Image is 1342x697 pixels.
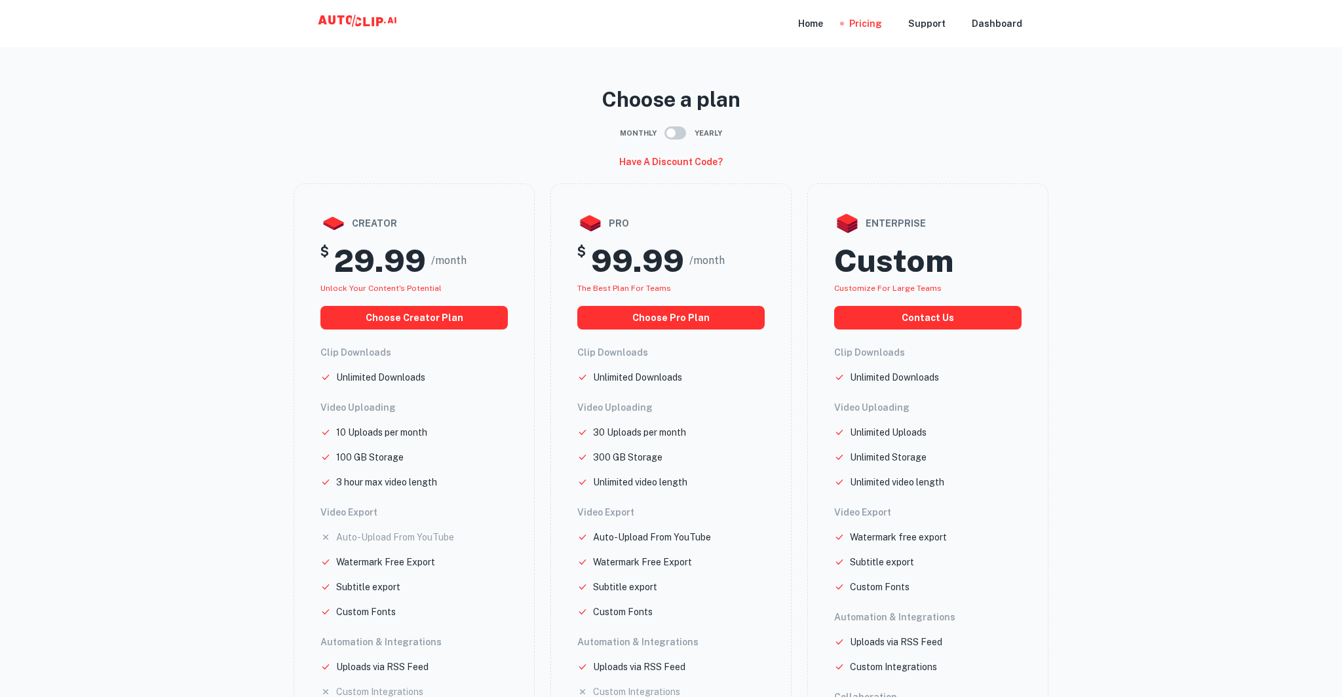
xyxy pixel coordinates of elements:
[320,210,508,236] div: creator
[850,580,910,594] p: Custom Fonts
[577,284,671,293] span: The best plan for teams
[593,370,682,385] p: Unlimited Downloads
[320,635,508,649] h6: Automation & Integrations
[577,505,765,519] h6: Video Export
[320,306,508,330] button: choose creator plan
[320,400,508,415] h6: Video Uploading
[850,425,927,440] p: Unlimited Uploads
[320,505,508,519] h6: Video Export
[336,555,435,569] p: Watermark Free Export
[593,605,653,619] p: Custom Fonts
[320,242,329,280] h5: $
[593,475,687,489] p: Unlimited video length
[593,450,662,464] p: 300 GB Storage
[336,450,404,464] p: 100 GB Storage
[834,400,1022,415] h6: Video Uploading
[850,660,937,674] p: Custom Integrations
[320,284,442,293] span: Unlock your Content's potential
[620,128,657,139] span: Monthly
[850,530,947,544] p: Watermark free export
[577,242,586,280] h5: $
[850,370,939,385] p: Unlimited Downloads
[334,242,426,280] h2: 29.99
[593,660,685,674] p: Uploads via RSS Feed
[577,635,765,649] h6: Automation & Integrations
[593,580,657,594] p: Subtitle export
[591,242,684,280] h2: 99.99
[689,253,725,269] span: /month
[834,284,942,293] span: Customize for large teams
[850,635,942,649] p: Uploads via RSS Feed
[850,555,914,569] p: Subtitle export
[834,242,953,280] h2: Custom
[614,151,728,173] button: Have a discount code?
[577,210,765,236] div: pro
[336,425,427,440] p: 10 Uploads per month
[577,306,765,330] button: choose pro plan
[834,610,1022,624] h6: Automation & Integrations
[834,345,1022,360] h6: Clip Downloads
[320,345,508,360] h6: Clip Downloads
[577,345,765,360] h6: Clip Downloads
[834,505,1022,519] h6: Video Export
[294,84,1048,115] p: Choose a plan
[593,425,686,440] p: 30 Uploads per month
[593,530,711,544] p: Auto-Upload From YouTube
[850,450,927,464] p: Unlimited Storage
[834,210,1022,236] div: enterprise
[850,475,944,489] p: Unlimited video length
[336,605,396,619] p: Custom Fonts
[336,475,437,489] p: 3 hour max video length
[336,530,454,544] p: Auto-Upload From YouTube
[695,128,722,139] span: Yearly
[619,155,723,169] h6: Have a discount code?
[593,555,692,569] p: Watermark Free Export
[336,370,425,385] p: Unlimited Downloads
[336,660,429,674] p: Uploads via RSS Feed
[431,253,467,269] span: /month
[336,580,400,594] p: Subtitle export
[577,400,765,415] h6: Video Uploading
[834,306,1022,330] button: Contact us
